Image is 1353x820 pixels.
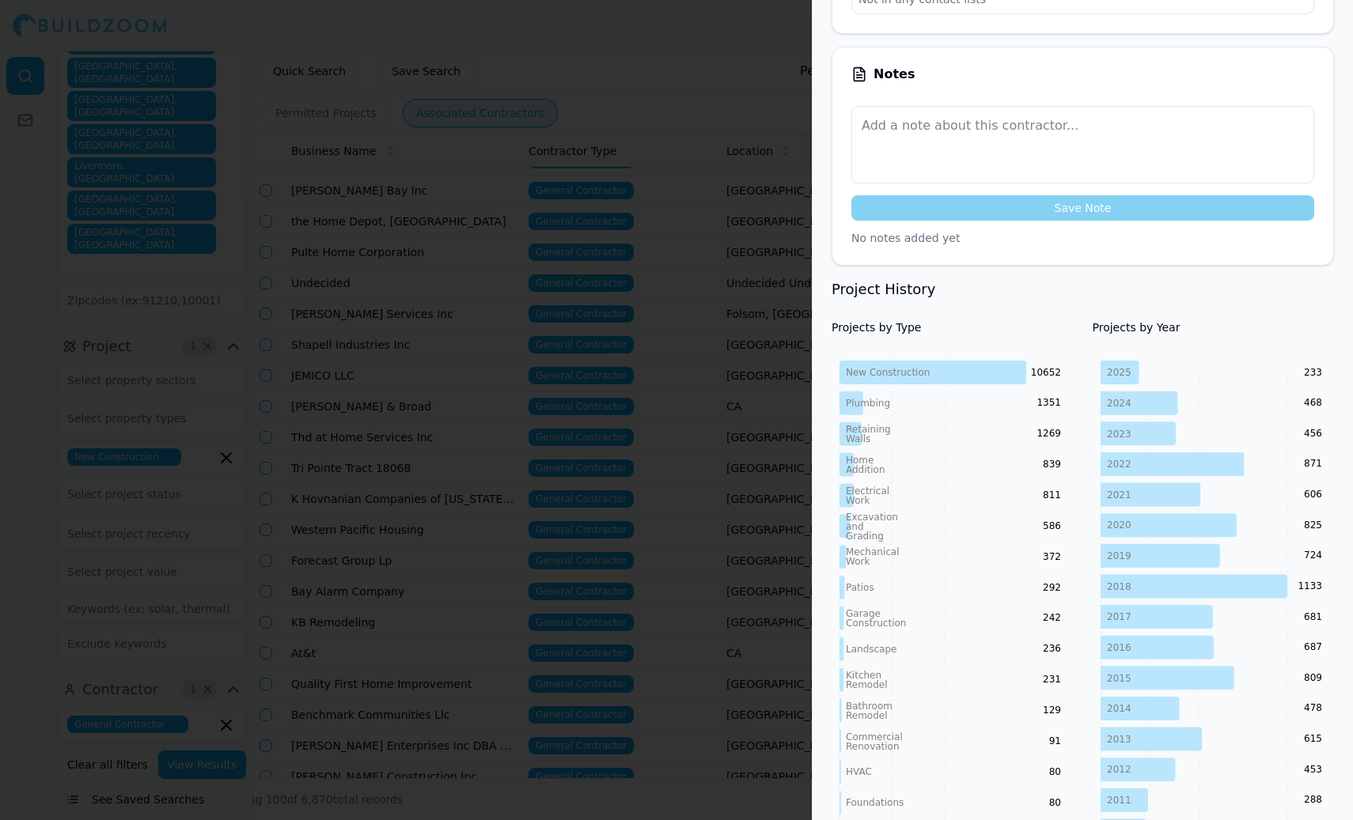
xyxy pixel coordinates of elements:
text: 129 [1043,705,1061,716]
text: 1133 [1298,580,1322,591]
tspan: Work [846,495,870,506]
h4: Projects by Year [1093,319,1335,335]
tspan: Foundations [846,797,904,808]
text: 825 [1304,520,1322,531]
tspan: 2015 [1107,673,1131,684]
tspan: 2024 [1107,398,1131,409]
text: 681 [1304,611,1322,622]
tspan: Bathroom [846,701,893,712]
text: 233 [1304,367,1322,378]
text: 372 [1043,551,1061,562]
tspan: 2012 [1107,764,1131,775]
tspan: 2011 [1107,795,1131,806]
text: 687 [1304,641,1322,652]
tspan: 2017 [1107,611,1131,622]
tspan: 2018 [1107,581,1131,592]
text: 80 [1049,797,1061,808]
text: 80 [1049,766,1061,777]
div: Notes [851,66,1314,82]
text: 468 [1304,397,1322,408]
text: 478 [1304,702,1322,713]
tspan: Landscape [846,644,896,655]
tspan: 2019 [1107,550,1131,561]
text: 288 [1304,794,1322,805]
tspan: Commercial [846,731,903,743]
tspan: Grading [846,531,884,542]
tspan: Addition [846,464,885,475]
text: 231 [1043,674,1061,685]
text: 453 [1304,764,1322,775]
text: 236 [1043,643,1061,654]
tspan: Work [846,556,870,567]
tspan: and [846,521,864,532]
text: 10652 [1031,367,1061,378]
tspan: 2016 [1107,642,1131,653]
tspan: 2023 [1107,429,1131,440]
tspan: Remodel [846,679,888,690]
text: 242 [1043,612,1061,623]
tspan: HVAC [846,766,872,777]
tspan: Retaining [846,424,891,435]
tspan: 2025 [1107,367,1131,378]
text: 586 [1043,520,1061,531]
text: 615 [1304,733,1322,744]
text: 724 [1304,550,1322,561]
tspan: 2013 [1107,734,1131,745]
text: 1269 [1037,428,1061,439]
text: 292 [1043,582,1061,593]
text: 1351 [1037,397,1061,408]
tspan: Plumbing [846,398,890,409]
h3: Project History [832,278,1334,300]
tspan: New Construction [846,367,930,378]
tspan: Excavation [846,512,898,523]
tspan: Renovation [846,741,900,752]
text: 606 [1304,489,1322,500]
tspan: Kitchen [846,670,881,681]
tspan: Garage [846,608,881,619]
h4: Projects by Type [832,319,1074,335]
text: 811 [1043,489,1061,501]
tspan: Construction [846,618,906,629]
tspan: Patios [846,582,874,593]
tspan: Remodel [846,710,888,721]
tspan: Walls [846,433,870,444]
tspan: Electrical [846,486,889,497]
tspan: 2020 [1107,520,1131,531]
p: No notes added yet [851,230,1314,246]
text: 809 [1304,672,1322,683]
text: 456 [1304,428,1322,439]
tspan: 2014 [1107,703,1131,714]
text: 91 [1049,735,1061,746]
tspan: 2021 [1107,489,1131,501]
tspan: Home [846,455,874,466]
tspan: Mechanical [846,546,900,557]
text: 839 [1043,459,1061,470]
tspan: 2022 [1107,459,1131,470]
text: 871 [1304,458,1322,469]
